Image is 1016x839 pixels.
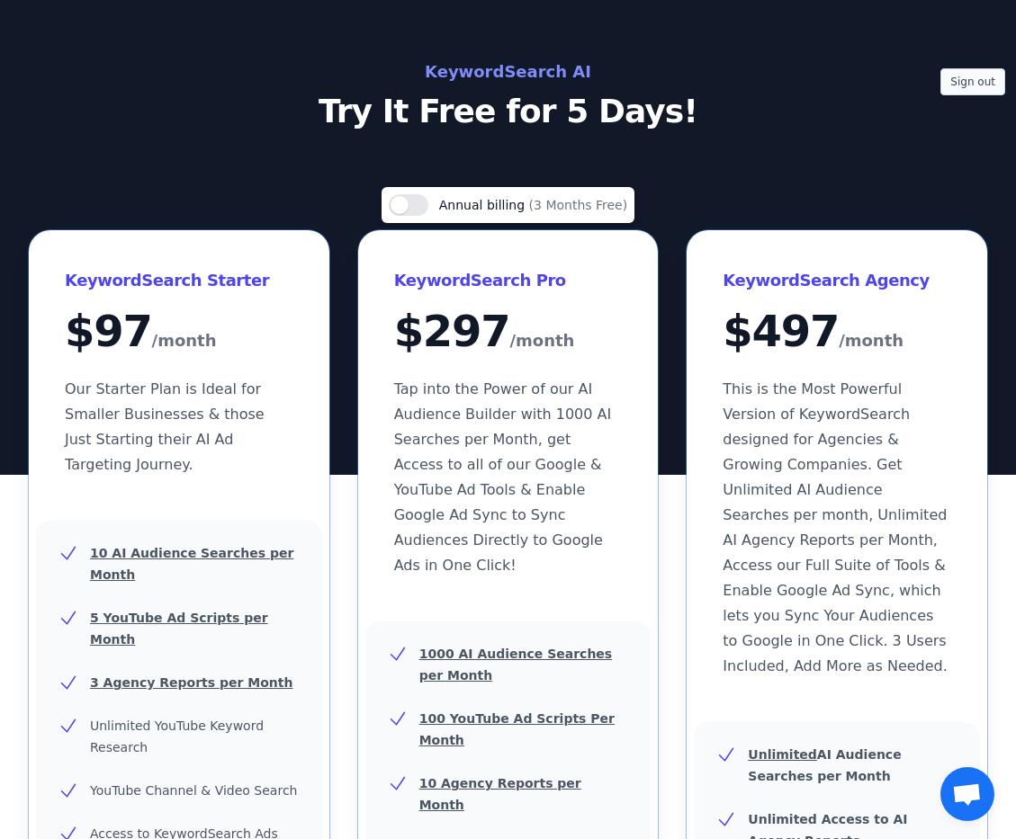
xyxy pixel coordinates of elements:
[394,380,612,574] span: Tap into the Power of our AI Audience Builder with 1000 AI Searches per Month, get Access to all ...
[152,326,217,355] span: /month
[723,266,951,295] h3: KeywordSearch Agency
[90,546,293,582] u: 10 AI Audience Searches per Month
[529,198,628,212] span: (3 Months Free)
[509,326,574,355] span: /month
[65,266,293,295] h3: KeywordSearch Starter
[723,309,951,355] div: $ 497
[839,326,904,355] span: /month
[90,719,264,754] span: Unlimited YouTube Keyword Research
[419,776,581,812] u: 10 Agency Reports per Month
[394,309,623,355] div: $ 297
[940,68,1005,95] button: Sign out
[394,266,623,295] h3: KeywordSearch Pro
[419,647,613,683] u: 1000 AI Audience Searches per Month
[65,380,265,473] span: Our Starter Plan is Ideal for Smaller Businesses & those Just Starting their AI Ad Targeting Jour...
[90,611,268,647] u: 5 YouTube Ad Scripts per Month
[723,380,948,674] span: This is the Most Powerful Version of KeywordSearch designed for Agencies & Growing Companies. Get...
[105,58,912,86] h2: KeywordSearch AI
[90,675,292,690] u: 3 Agency Reports per Month
[65,309,293,355] div: $ 97
[90,783,297,798] span: YouTube Channel & Video Search
[105,94,912,129] p: Try It Free for 5 Days!
[748,747,901,783] b: AI Audience Searches per Month
[748,747,817,762] u: Unlimited
[439,198,529,212] span: Annual billing
[940,767,994,821] a: Open chat
[419,711,615,747] u: 100 YouTube Ad Scripts Per Month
